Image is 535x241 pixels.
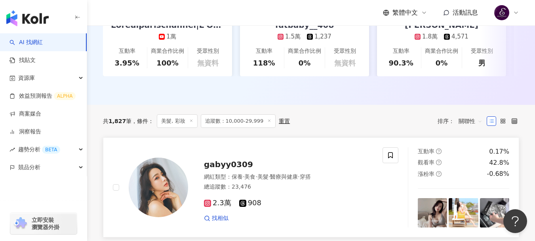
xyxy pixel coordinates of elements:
span: question-circle [436,171,442,177]
span: 908 [239,199,261,207]
span: 觀看率 [418,159,434,166]
span: 美食 [244,174,255,180]
div: 0% [299,58,311,68]
div: 90.3% [388,58,413,68]
div: 商業合作比例 [425,47,458,55]
img: post-image [418,198,447,228]
span: 互動率 [418,148,434,154]
div: 網紅類型 ： [204,173,373,181]
span: 趨勢分析 [18,141,60,158]
div: 受眾性別 [334,47,356,55]
div: 3.95% [114,58,139,68]
div: 無資料 [334,58,356,68]
div: 4,571 [451,33,468,41]
span: 漲粉率 [418,171,434,177]
div: 1,237 [314,33,331,41]
div: 1.8萬 [422,33,438,41]
span: rise [10,147,15,152]
div: 互動率 [119,47,135,55]
div: BETA [42,146,60,154]
span: 追蹤數：10,000-29,999 [201,114,276,128]
iframe: Help Scout Beacon - Open [503,209,527,233]
span: 找相似 [212,214,228,222]
div: 互動率 [256,47,272,55]
span: 保養 [232,174,243,180]
span: question-circle [436,160,442,165]
img: KOL Avatar [129,158,188,217]
a: 效益預測報告ALPHA [10,92,76,100]
div: -0.68% [487,170,509,178]
span: 條件 ： [131,118,154,124]
span: gabyy0309 [204,160,253,169]
div: 受眾性別 [471,47,493,55]
div: 重置 [279,118,290,124]
span: 資源庫 [18,69,35,87]
span: 關聯性 [459,115,482,127]
span: 2.3萬 [204,199,231,207]
span: · [298,174,299,180]
div: 0% [436,58,448,68]
span: 1,827 [109,118,126,124]
span: 立即安裝 瀏覽器外掛 [32,216,59,231]
img: 0b573ae54792528024f807b86c0e1839_tn.jpg [494,5,509,20]
span: question-circle [436,148,442,154]
a: 找相似 [204,214,228,222]
a: 洞察報告 [10,128,41,136]
img: post-image [480,198,509,228]
div: 總追蹤數 ： 23,476 [204,183,373,191]
div: 1萬 [166,33,176,41]
span: 活動訊息 [453,9,478,16]
div: 100% [156,58,179,68]
div: 商業合作比例 [151,47,184,55]
span: 穿搭 [300,174,311,180]
span: 美髮, 彩妝 [157,114,197,128]
div: 42.8% [489,158,509,167]
div: 118% [253,58,275,68]
div: 1.5萬 [285,33,301,41]
a: searchAI 找網紅 [10,39,43,46]
img: chrome extension [13,217,28,230]
div: 商業合作比例 [288,47,321,55]
a: KOL Avatargabyy0309網紅類型：保養·美食·美髮·醫療與健康·穿搭總追蹤數：23,4762.3萬908找相似互動率question-circle0.17%觀看率question-... [103,137,519,238]
img: logo [6,10,49,26]
a: 商案媒合 [10,110,41,118]
span: 美髮 [257,174,268,180]
a: chrome extension立即安裝 瀏覽器外掛 [10,213,77,234]
div: 無資料 [197,58,219,68]
span: · [268,174,270,180]
div: 排序： [438,115,487,127]
div: 0.17% [489,147,509,156]
img: post-image [449,198,478,228]
a: 找貼文 [10,56,36,64]
span: 競品分析 [18,158,40,176]
span: · [255,174,257,180]
span: 醫療與健康 [270,174,298,180]
div: 共 筆 [103,118,131,124]
div: 男 [478,58,485,68]
span: · [243,174,244,180]
span: 繁體中文 [392,8,418,17]
div: 互動率 [393,47,409,55]
div: 受眾性別 [197,47,219,55]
